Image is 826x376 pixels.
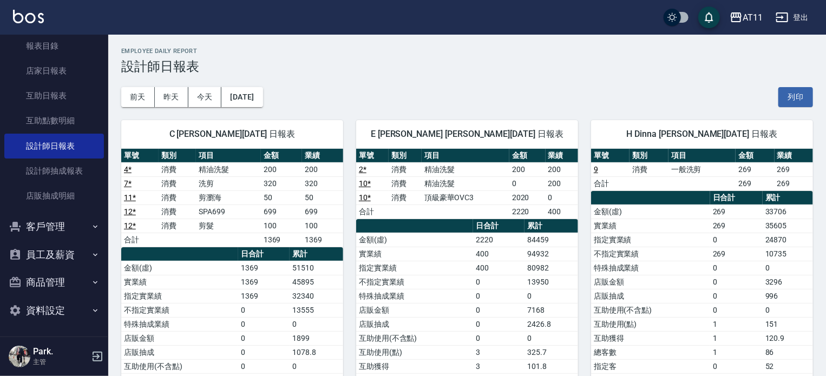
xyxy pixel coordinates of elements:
[356,205,389,219] td: 合計
[710,205,763,219] td: 269
[630,149,668,163] th: 類別
[238,317,290,331] td: 0
[33,357,88,367] p: 主管
[525,233,578,247] td: 84459
[630,162,668,176] td: 消費
[196,176,261,190] td: 洗剪
[763,233,813,247] td: 24870
[422,190,509,205] td: 頂級豪華OVC3
[604,129,800,140] span: H Dinna [PERSON_NAME][DATE] 日報表
[121,233,159,247] td: 合計
[121,59,813,74] h3: 設計師日報表
[771,8,813,28] button: 登出
[591,275,710,289] td: 店販金額
[261,162,302,176] td: 200
[121,345,238,359] td: 店販抽成
[290,303,343,317] td: 13555
[710,317,763,331] td: 1
[196,190,261,205] td: 剪瀏海
[763,289,813,303] td: 996
[546,190,578,205] td: 0
[668,149,736,163] th: 項目
[763,247,813,261] td: 10735
[356,331,473,345] td: 互助使用(不含點)
[196,162,261,176] td: 精油洗髮
[302,219,343,233] td: 100
[121,303,238,317] td: 不指定實業績
[778,87,813,107] button: 列印
[290,331,343,345] td: 1899
[302,149,343,163] th: 業績
[121,317,238,331] td: 特殊抽成業績
[238,345,290,359] td: 0
[710,275,763,289] td: 0
[525,345,578,359] td: 325.7
[261,233,302,247] td: 1369
[196,205,261,219] td: SPA699
[159,149,196,163] th: 類別
[591,149,813,191] table: a dense table
[290,247,343,261] th: 累計
[261,205,302,219] td: 699
[591,331,710,345] td: 互助獲得
[525,261,578,275] td: 80982
[763,219,813,233] td: 35605
[238,289,290,303] td: 1369
[4,83,104,108] a: 互助日報表
[121,87,155,107] button: 前天
[121,149,343,247] table: a dense table
[473,331,525,345] td: 0
[238,359,290,373] td: 0
[509,162,546,176] td: 200
[238,331,290,345] td: 0
[710,219,763,233] td: 269
[546,176,578,190] td: 200
[290,261,343,275] td: 51510
[736,162,774,176] td: 269
[356,345,473,359] td: 互助使用(點)
[302,205,343,219] td: 699
[473,233,525,247] td: 2220
[710,247,763,261] td: 269
[525,275,578,289] td: 13950
[473,303,525,317] td: 0
[509,149,546,163] th: 金額
[546,149,578,163] th: 業績
[509,205,546,219] td: 2220
[775,149,814,163] th: 業績
[188,87,222,107] button: 今天
[261,176,302,190] td: 320
[591,359,710,373] td: 指定客
[743,11,763,24] div: AT11
[4,159,104,183] a: 設計師抽成報表
[221,87,263,107] button: [DATE]
[261,190,302,205] td: 50
[473,261,525,275] td: 400
[763,205,813,219] td: 33706
[356,247,473,261] td: 實業績
[4,213,104,241] button: 客戶管理
[4,268,104,296] button: 商品管理
[591,176,630,190] td: 合計
[591,317,710,331] td: 互助使用(點)
[473,345,525,359] td: 3
[9,346,30,367] img: Person
[389,162,421,176] td: 消費
[525,219,578,233] th: 累計
[13,10,44,23] img: Logo
[422,149,509,163] th: 項目
[525,289,578,303] td: 0
[546,162,578,176] td: 200
[591,261,710,275] td: 特殊抽成業績
[134,129,330,140] span: C [PERSON_NAME][DATE] 日報表
[525,331,578,345] td: 0
[525,247,578,261] td: 94932
[155,87,188,107] button: 昨天
[4,108,104,133] a: 互助點數明細
[356,275,473,289] td: 不指定實業績
[302,190,343,205] td: 50
[775,162,814,176] td: 269
[591,345,710,359] td: 總客數
[710,289,763,303] td: 0
[356,317,473,331] td: 店販抽成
